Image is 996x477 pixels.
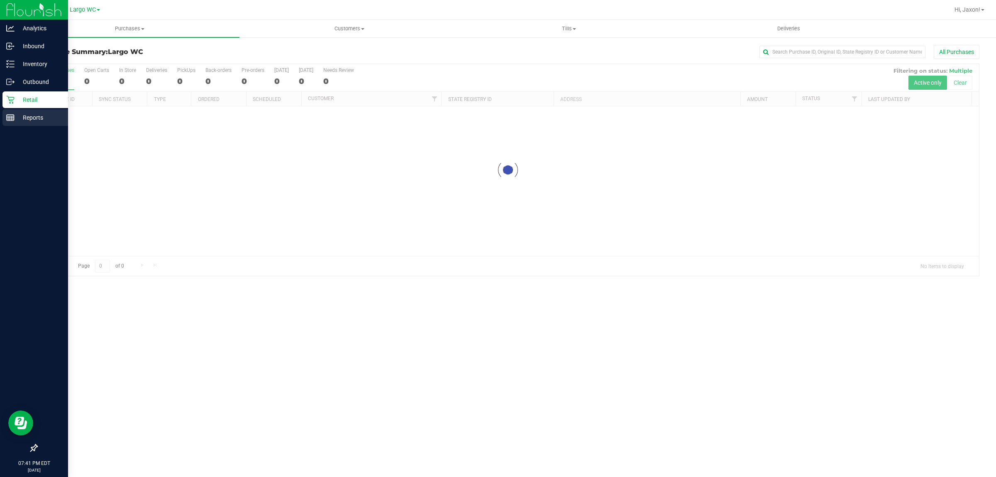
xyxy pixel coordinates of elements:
span: Customers [240,25,459,32]
inline-svg: Reports [6,113,15,122]
inline-svg: Retail [6,96,15,104]
span: Tills [459,25,678,32]
inline-svg: Inbound [6,42,15,50]
p: 07:41 PM EDT [4,460,64,467]
a: Tills [459,20,679,37]
inline-svg: Outbound [6,78,15,86]
p: Reports [15,113,64,123]
button: All Purchases [934,45,979,59]
p: Outbound [15,77,64,87]
p: Retail [15,95,64,105]
a: Purchases [20,20,239,37]
span: Hi, Jaxon! [954,6,980,13]
iframe: Resource center [8,411,33,435]
input: Search Purchase ID, Original ID, State Registry ID or Customer Name... [759,46,925,58]
a: Customers [239,20,459,37]
p: Analytics [15,23,64,33]
inline-svg: Analytics [6,24,15,32]
span: Purchases [20,25,239,32]
a: Deliveries [679,20,898,37]
p: Inbound [15,41,64,51]
inline-svg: Inventory [6,60,15,68]
span: Deliveries [766,25,811,32]
h3: Purchase Summary: [37,48,351,56]
p: Inventory [15,59,64,69]
p: [DATE] [4,467,64,473]
span: Largo WC [70,6,96,13]
span: Largo WC [108,48,143,56]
